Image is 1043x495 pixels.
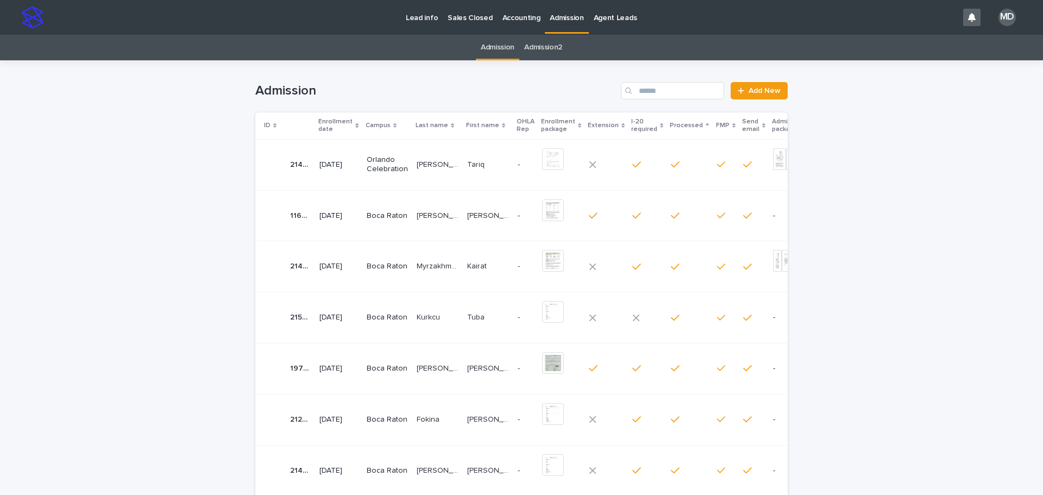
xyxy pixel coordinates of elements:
[417,209,461,221] p: Casas Barreto
[518,211,533,221] p: -
[631,116,657,136] p: I-20 required
[518,313,533,322] p: -
[367,211,408,221] p: Boca Raton
[716,120,730,131] p: FMP
[518,466,533,475] p: -
[255,83,617,99] h1: Admission
[518,160,533,170] p: -
[290,158,313,170] p: 21403
[366,120,391,131] p: Campus
[255,394,827,445] tr: 2129521295 [DATE]Boca RatonFokinaFokina [PERSON_NAME][PERSON_NAME] --
[290,464,313,475] p: 21456
[481,35,514,60] a: Admission
[417,362,461,373] p: DE SOUZA BARROS
[773,313,810,322] p: -
[417,464,461,475] p: Sergio Lourenco
[518,415,533,424] p: -
[367,313,408,322] p: Boca Raton
[541,116,575,136] p: Enrollment package
[467,362,511,373] p: Katiucha Dayane
[749,87,781,95] span: Add New
[417,413,442,424] p: Fokina
[264,120,271,131] p: ID
[517,116,535,136] p: OHLA Rep
[318,116,353,136] p: Enrollment date
[773,466,810,475] p: -
[467,311,487,322] p: Tuba
[621,82,724,99] input: Search
[319,313,357,322] p: [DATE]
[367,466,408,475] p: Boca Raton
[255,190,827,241] tr: 1164411644 [DATE]Boca Raton[PERSON_NAME] [PERSON_NAME][PERSON_NAME] [PERSON_NAME] [PERSON_NAME][P...
[290,209,313,221] p: 11644
[255,292,827,343] tr: 2150921509 [DATE]Boca RatonKurkcuKurkcu TubaTuba --
[319,466,357,475] p: [DATE]
[773,211,810,221] p: -
[255,139,827,190] tr: 2140321403 [DATE]Orlando Celebration[PERSON_NAME][PERSON_NAME] TariqTariq -
[416,120,448,131] p: Last name
[290,362,313,373] p: 19757
[467,158,487,170] p: Tariq
[773,415,810,424] p: -
[670,120,703,131] p: Processed
[367,155,408,174] p: Orlando Celebration
[417,158,461,170] p: ALABDULWAHAB
[518,262,533,271] p: -
[367,262,408,271] p: Boca Raton
[367,415,408,424] p: Boca Raton
[319,160,357,170] p: [DATE]
[319,415,357,424] p: [DATE]
[518,364,533,373] p: -
[22,7,43,28] img: stacker-logo-s-only.png
[998,9,1016,26] div: MD
[290,413,313,424] p: 21295
[731,82,788,99] a: Add New
[367,364,408,373] p: Boca Raton
[417,260,461,271] p: Myrzakhmetov
[255,343,827,394] tr: 1975719757 [DATE]Boca Raton[PERSON_NAME] [PERSON_NAME][PERSON_NAME] [PERSON_NAME] [PERSON_NAME][P...
[319,364,357,373] p: [DATE]
[466,120,499,131] p: First name
[588,120,619,131] p: Extension
[319,262,357,271] p: [DATE]
[772,116,804,136] p: Admission package
[773,364,810,373] p: -
[467,464,511,475] p: Heverton Enoch
[467,260,489,271] p: Kairat
[417,311,442,322] p: Kurkcu
[467,413,511,424] p: [PERSON_NAME]
[255,241,827,292] tr: 2145021450 [DATE]Boca RatonMyrzakhmetovMyrzakhmetov KairatKairat -
[467,209,511,221] p: Yully Andrea
[290,260,313,271] p: 21450
[742,116,759,136] p: Send email
[319,211,357,221] p: [DATE]
[290,311,313,322] p: 21509
[524,35,562,60] a: Admission2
